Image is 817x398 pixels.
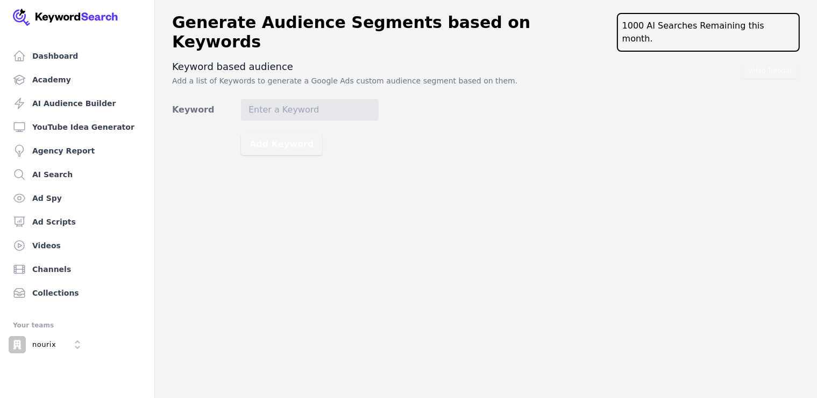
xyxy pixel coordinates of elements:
p: nourix [32,340,56,350]
input: Enter a Keyword [241,99,379,121]
div: 1000 AI Searches Remaining this month. [617,13,800,52]
a: AI Audience Builder [9,93,146,114]
a: Channels [9,259,146,280]
p: Add a list of Keywords to generate a Google Ads custom audience segment based on them. [172,75,800,86]
h3: Keyword based audience [172,60,800,73]
a: Videos [9,235,146,256]
button: Video Tutorial [742,62,798,79]
a: Ad Scripts [9,211,146,233]
img: nourix [9,336,26,353]
h1: Generate Audience Segments based on Keywords [172,13,617,52]
div: Your teams [13,319,141,332]
img: Your Company [13,9,118,26]
a: AI Search [9,164,146,185]
label: Keyword [172,103,241,116]
a: Collections [9,282,146,304]
a: Dashboard [9,45,146,67]
a: Academy [9,69,146,90]
a: Agency Report [9,140,146,162]
button: Open organization switcher [9,336,86,353]
button: Add Keyword [241,134,322,155]
a: Ad Spy [9,187,146,209]
a: YouTube Idea Generator [9,116,146,138]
